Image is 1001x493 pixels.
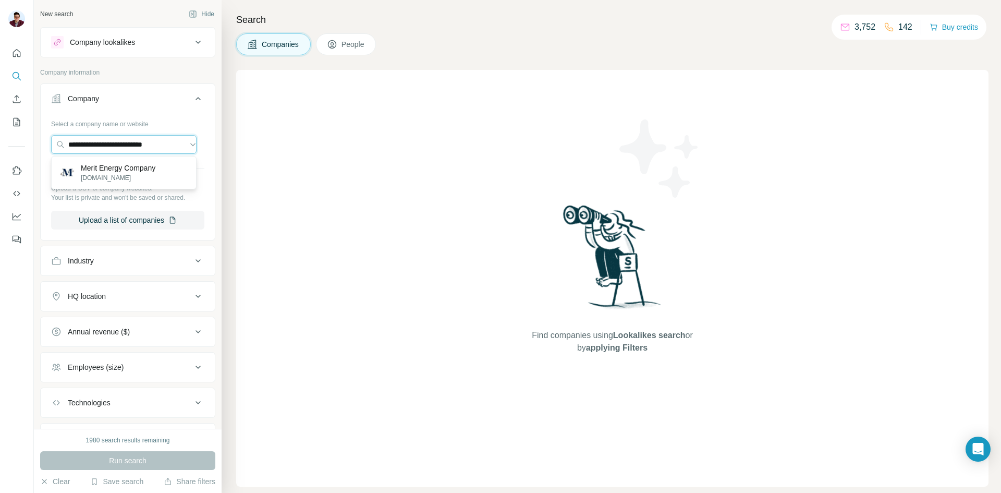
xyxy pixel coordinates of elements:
[40,9,73,19] div: New search
[68,362,124,372] div: Employees (size)
[8,230,25,249] button: Feedback
[68,291,106,302] div: HQ location
[68,398,111,408] div: Technologies
[41,248,215,273] button: Industry
[41,86,215,115] button: Company
[41,355,215,380] button: Employees (size)
[90,476,143,487] button: Save search
[586,343,648,352] span: applying Filters
[8,161,25,180] button: Use Surfe on LinkedIn
[8,10,25,27] img: Avatar
[51,211,204,230] button: Upload a list of companies
[930,20,978,34] button: Buy credits
[966,437,991,462] div: Open Intercom Messenger
[70,37,135,47] div: Company lookalikes
[613,112,706,206] img: Surfe Illustration - Stars
[68,327,130,337] div: Annual revenue ($)
[8,113,25,131] button: My lists
[8,184,25,203] button: Use Surfe API
[68,93,99,104] div: Company
[51,193,204,202] p: Your list is private and won't be saved or shared.
[613,331,686,340] span: Lookalikes search
[81,173,155,183] p: [DOMAIN_NAME]
[41,284,215,309] button: HQ location
[262,39,300,50] span: Companies
[8,207,25,226] button: Dashboard
[529,329,695,354] span: Find companies using or by
[41,30,215,55] button: Company lookalikes
[41,426,215,451] button: Keywords
[8,44,25,63] button: Quick start
[164,476,215,487] button: Share filters
[40,476,70,487] button: Clear
[51,115,204,129] div: Select a company name or website
[236,13,988,27] h4: Search
[40,68,215,77] p: Company information
[41,390,215,415] button: Technologies
[60,165,75,180] img: Merit Energy Company
[898,21,912,33] p: 142
[341,39,365,50] span: People
[854,21,875,33] p: 3,752
[68,256,94,266] div: Industry
[41,319,215,344] button: Annual revenue ($)
[558,202,667,319] img: Surfe Illustration - Woman searching with binoculars
[181,6,222,22] button: Hide
[81,163,155,173] p: Merit Energy Company
[86,436,170,445] div: 1980 search results remaining
[8,90,25,109] button: Enrich CSV
[8,67,25,86] button: Search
